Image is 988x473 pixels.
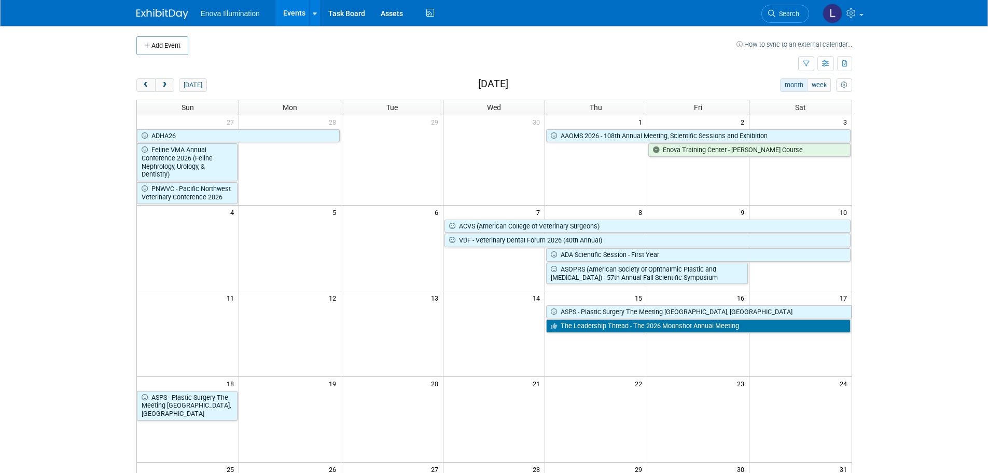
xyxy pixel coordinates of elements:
[226,377,239,390] span: 18
[546,248,850,262] a: ADA Scientific Session - First Year
[807,78,831,92] button: week
[780,78,808,92] button: month
[478,78,508,90] h2: [DATE]
[842,115,852,128] span: 3
[328,377,341,390] span: 19
[328,291,341,304] span: 12
[226,291,239,304] span: 11
[136,78,156,92] button: prev
[839,377,852,390] span: 24
[532,291,545,304] span: 14
[637,115,647,128] span: 1
[836,78,852,92] button: myCustomButton
[155,78,174,92] button: next
[740,206,749,219] span: 9
[328,115,341,128] span: 28
[532,377,545,390] span: 21
[590,103,602,112] span: Thu
[430,291,443,304] span: 13
[430,115,443,128] span: 29
[546,263,748,284] a: ASOPRS (American Society of Ophthalmic Plastic and [MEDICAL_DATA]) - 57th Annual Fall Scientific ...
[546,129,850,143] a: AAOMS 2026 - 108th Annual Meeting, Scientific Sessions and Exhibition
[444,220,851,233] a: ACVS (American College of Veterinary Surgeons)
[761,5,809,23] a: Search
[137,182,238,204] a: PNWVC - Pacific Northwest Veterinary Conference 2026
[137,391,238,421] a: ASPS - Plastic Surgery The Meeting [GEOGRAPHIC_DATA], [GEOGRAPHIC_DATA]
[331,206,341,219] span: 5
[736,377,749,390] span: 23
[532,115,545,128] span: 30
[136,36,188,55] button: Add Event
[775,10,799,18] span: Search
[179,78,206,92] button: [DATE]
[736,291,749,304] span: 16
[648,143,850,157] a: Enova Training Center - [PERSON_NAME] Course
[444,234,851,247] a: VDF - Veterinary Dental Forum 2026 (40th Annual)
[839,291,852,304] span: 17
[546,305,851,319] a: ASPS - Plastic Surgery The Meeting [GEOGRAPHIC_DATA], [GEOGRAPHIC_DATA]
[634,291,647,304] span: 15
[823,4,842,23] img: Lucas Mlinarcik
[283,103,297,112] span: Mon
[839,206,852,219] span: 10
[841,82,847,89] i: Personalize Calendar
[229,206,239,219] span: 4
[386,103,398,112] span: Tue
[740,115,749,128] span: 2
[182,103,194,112] span: Sun
[546,319,850,333] a: The Leadership Thread - The 2026 Moonshot Annual Meeting
[137,129,340,143] a: ADHA26
[226,115,239,128] span: 27
[201,9,260,18] span: Enova Illumination
[434,206,443,219] span: 6
[487,103,501,112] span: Wed
[795,103,806,112] span: Sat
[137,143,238,181] a: Feline VMA Annual Conference 2026 (Feline Nephrology, Urology, & Dentistry)
[136,9,188,19] img: ExhibitDay
[637,206,647,219] span: 8
[634,377,647,390] span: 22
[430,377,443,390] span: 20
[736,40,852,48] a: How to sync to an external calendar...
[535,206,545,219] span: 7
[694,103,702,112] span: Fri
